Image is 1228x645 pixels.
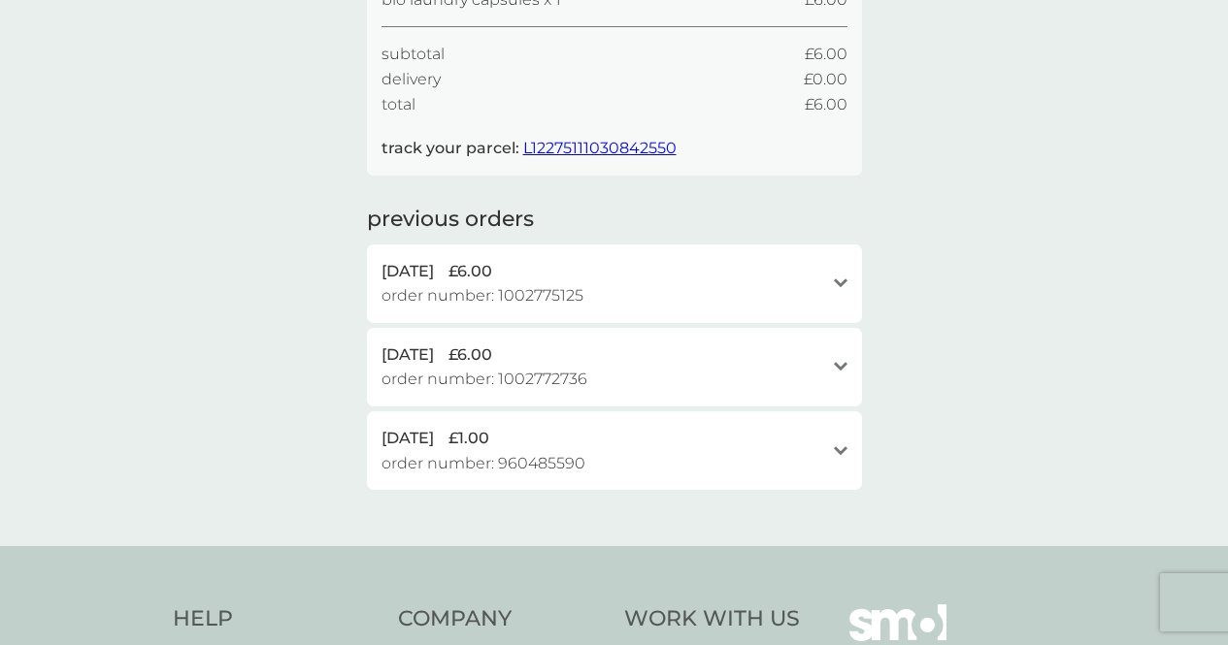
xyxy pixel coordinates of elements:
[382,367,587,392] span: order number: 1002772736
[805,92,847,117] span: £6.00
[382,451,585,476] span: order number: 960485590
[805,42,847,67] span: £6.00
[398,604,605,634] h4: Company
[382,426,434,451] span: [DATE]
[382,342,434,368] span: [DATE]
[448,426,489,451] span: £1.00
[382,136,677,161] p: track your parcel:
[382,42,445,67] span: subtotal
[523,139,677,157] a: L12275111030842550
[382,67,441,92] span: delivery
[382,92,415,117] span: total
[804,67,847,92] span: £0.00
[173,604,380,634] h4: Help
[448,342,492,368] span: £6.00
[382,259,434,284] span: [DATE]
[367,205,534,235] h2: previous orders
[448,259,492,284] span: £6.00
[382,283,583,308] span: order number: 1002775125
[624,604,800,634] h4: Work With Us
